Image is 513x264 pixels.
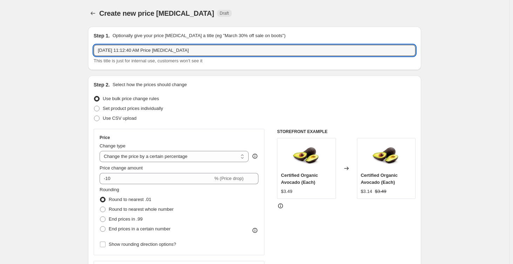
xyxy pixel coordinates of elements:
[109,242,176,247] span: Show rounding direction options?
[100,143,126,148] span: Change type
[88,8,98,18] button: Price change jobs
[220,11,229,16] span: Draft
[372,142,400,170] img: Avocados__18296_80x.jpg
[292,142,320,170] img: Avocados__18296_80x.jpg
[103,106,163,111] span: Set product prices individually
[109,216,143,222] span: End prices in .99
[94,45,416,56] input: 30% off holiday sale
[361,173,398,185] span: Certified Organic Avocado (Each)
[109,226,170,231] span: End prices in a certain number
[281,173,318,185] span: Certified Organic Avocado (Each)
[375,188,386,195] strike: $3.49
[109,207,174,212] span: Round to nearest whole number
[99,9,214,17] span: Create new price [MEDICAL_DATA]
[94,58,202,63] span: This title is just for internal use, customers won't see it
[277,129,416,134] h6: STOREFRONT EXAMPLE
[94,81,110,88] h2: Step 2.
[113,32,285,39] p: Optionally give your price [MEDICAL_DATA] a title (eg "March 30% off sale on boots")
[100,135,110,140] h3: Price
[214,176,243,181] span: % (Price drop)
[281,188,292,195] div: $3.49
[94,32,110,39] h2: Step 1.
[100,187,119,192] span: Rounding
[100,173,213,184] input: -15
[361,188,372,195] div: $3.14
[100,165,143,171] span: Price change amount
[109,197,151,202] span: Round to nearest .01
[251,153,258,160] div: help
[103,116,136,121] span: Use CSV upload
[113,81,187,88] p: Select how the prices should change
[103,96,159,101] span: Use bulk price change rules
